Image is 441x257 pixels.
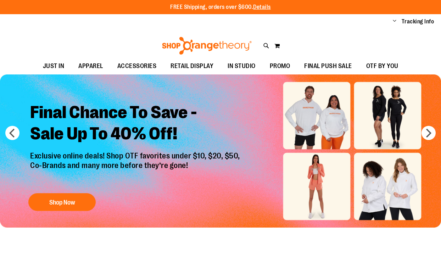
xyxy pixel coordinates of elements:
[393,18,396,25] button: Account menu
[28,193,96,211] button: Shop Now
[43,58,65,74] span: JUST IN
[359,58,406,74] a: OTF BY YOU
[78,58,103,74] span: APPAREL
[117,58,157,74] span: ACCESSORIES
[25,96,247,214] a: Final Chance To Save -Sale Up To 40% Off! Exclusive online deals! Shop OTF favorites under $10, $...
[25,151,247,186] p: Exclusive online deals! Shop OTF favorites under $10, $20, $50, Co-Brands and many more before th...
[253,4,271,10] a: Details
[220,58,263,74] a: IN STUDIO
[71,58,110,74] a: APPAREL
[366,58,398,74] span: OTF BY YOU
[25,96,247,151] h2: Final Chance To Save - Sale Up To 40% Off!
[171,58,213,74] span: RETAIL DISPLAY
[402,18,434,26] a: Tracking Info
[161,37,253,55] img: Shop Orangetheory
[228,58,256,74] span: IN STUDIO
[297,58,359,74] a: FINAL PUSH SALE
[170,3,271,11] p: FREE Shipping, orders over $600.
[263,58,297,74] a: PROMO
[270,58,290,74] span: PROMO
[5,126,19,140] button: prev
[422,126,436,140] button: next
[163,58,220,74] a: RETAIL DISPLAY
[304,58,352,74] span: FINAL PUSH SALE
[36,58,72,74] a: JUST IN
[110,58,164,74] a: ACCESSORIES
